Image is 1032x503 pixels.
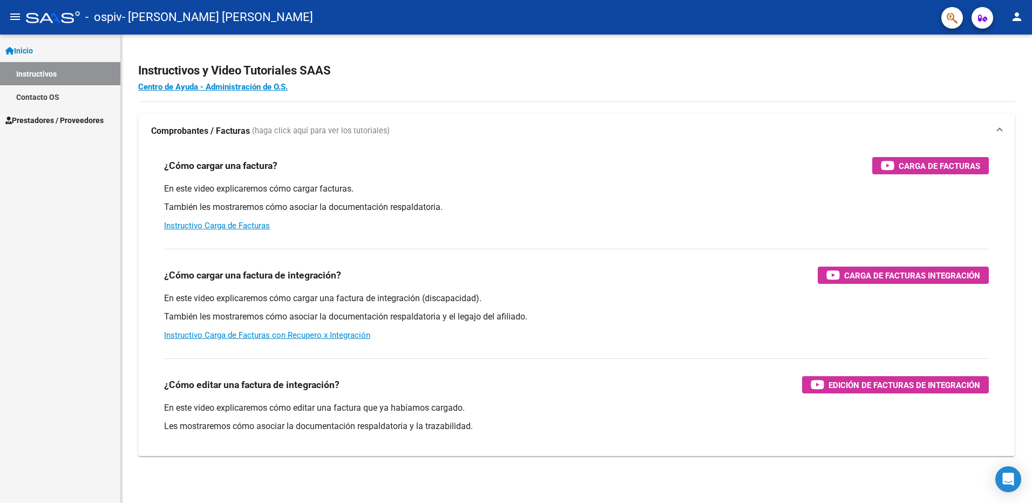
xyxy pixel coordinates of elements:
p: Les mostraremos cómo asociar la documentación respaldatoria y la trazabilidad. [164,420,989,432]
span: Carga de Facturas [899,159,980,173]
p: En este video explicaremos cómo editar una factura que ya habíamos cargado. [164,402,989,414]
a: Centro de Ayuda - Administración de O.S. [138,82,288,92]
h3: ¿Cómo cargar una factura? [164,158,277,173]
p: En este video explicaremos cómo cargar una factura de integración (discapacidad). [164,293,989,304]
span: (haga click aquí para ver los tutoriales) [252,125,390,137]
span: Carga de Facturas Integración [844,269,980,282]
div: Comprobantes / Facturas (haga click aquí para ver los tutoriales) [138,148,1015,456]
strong: Comprobantes / Facturas [151,125,250,137]
mat-expansion-panel-header: Comprobantes / Facturas (haga click aquí para ver los tutoriales) [138,114,1015,148]
mat-icon: person [1010,10,1023,23]
button: Edición de Facturas de integración [802,376,989,393]
span: Prestadores / Proveedores [5,114,104,126]
h3: ¿Cómo cargar una factura de integración? [164,268,341,283]
p: También les mostraremos cómo asociar la documentación respaldatoria. [164,201,989,213]
mat-icon: menu [9,10,22,23]
span: - [PERSON_NAME] [PERSON_NAME] [122,5,313,29]
h2: Instructivos y Video Tutoriales SAAS [138,60,1015,81]
span: Inicio [5,45,33,57]
button: Carga de Facturas [872,157,989,174]
h3: ¿Cómo editar una factura de integración? [164,377,340,392]
a: Instructivo Carga de Facturas con Recupero x Integración [164,330,370,340]
button: Carga de Facturas Integración [818,267,989,284]
a: Instructivo Carga de Facturas [164,221,270,230]
p: En este video explicaremos cómo cargar facturas. [164,183,989,195]
div: Open Intercom Messenger [995,466,1021,492]
span: Edición de Facturas de integración [829,378,980,392]
p: También les mostraremos cómo asociar la documentación respaldatoria y el legajo del afiliado. [164,311,989,323]
span: - ospiv [85,5,122,29]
